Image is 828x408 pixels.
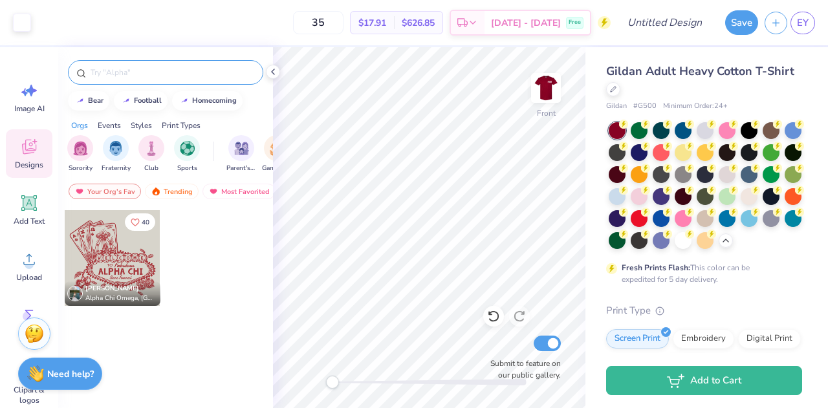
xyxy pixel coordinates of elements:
img: Parent's Weekend Image [234,141,249,156]
span: # G500 [633,101,657,112]
label: Submit to feature on our public gallery. [483,358,561,381]
span: Designs [15,160,43,170]
button: Add to Cart [606,366,802,395]
button: Save [725,10,758,35]
strong: Fresh Prints Flash: [622,263,690,273]
img: Sorority Image [73,141,88,156]
span: EY [797,16,809,30]
button: filter button [174,135,200,173]
img: Front [533,75,559,101]
span: Upload [16,272,42,283]
div: filter for Sports [174,135,200,173]
div: filter for Parent's Weekend [226,135,256,173]
img: Sports Image [180,141,195,156]
div: Your Org's Fav [69,184,141,199]
span: [DATE] - [DATE] [491,16,561,30]
div: Orgs [71,120,88,131]
button: filter button [262,135,292,173]
div: football [134,97,162,104]
button: filter button [138,135,164,173]
input: – – [293,11,343,34]
span: Free [569,18,581,27]
a: EY [790,12,815,34]
span: [PERSON_NAME] [85,284,139,293]
div: filter for Game Day [262,135,292,173]
button: football [114,91,168,111]
div: Most Favorited [202,184,276,199]
button: filter button [102,135,131,173]
span: Alpha Chi Omega, [GEOGRAPHIC_DATA][US_STATE], [GEOGRAPHIC_DATA] [85,294,155,303]
strong: Need help? [47,368,94,380]
span: Sorority [69,164,93,173]
div: Front [537,107,556,119]
div: Screen Print [606,329,669,349]
img: Game Day Image [270,141,285,156]
button: filter button [226,135,256,173]
span: Club [144,164,158,173]
span: Parent's Weekend [226,164,256,173]
input: Untitled Design [617,10,712,36]
button: homecoming [172,91,243,111]
div: This color can be expedited for 5 day delivery. [622,262,781,285]
img: trending.gif [151,187,161,196]
span: Minimum Order: 24 + [663,101,728,112]
div: filter for Fraternity [102,135,131,173]
div: Trending [145,184,199,199]
span: Clipart & logos [8,385,50,405]
div: Embroidery [673,329,734,349]
div: homecoming [192,97,237,104]
div: Print Types [162,120,201,131]
div: Accessibility label [326,376,339,389]
img: trend_line.gif [179,97,190,105]
span: Gildan Adult Heavy Cotton T-Shirt [606,63,794,79]
img: trend_line.gif [121,97,131,105]
span: Game Day [262,164,292,173]
span: Add Text [14,216,45,226]
div: Digital Print [738,329,801,349]
span: Gildan [606,101,627,112]
button: filter button [67,135,93,173]
span: Sports [177,164,197,173]
input: Try "Alpha" [89,66,255,79]
div: filter for Club [138,135,164,173]
button: Like [125,213,155,231]
img: Fraternity Image [109,141,123,156]
span: $17.91 [358,16,386,30]
button: bear [68,91,109,111]
img: trend_line.gif [75,97,85,105]
span: $626.85 [402,16,435,30]
span: Image AI [14,103,45,114]
div: bear [88,97,103,104]
img: most_fav.gif [74,187,85,196]
span: 40 [142,219,149,226]
div: Events [98,120,121,131]
img: Club Image [144,141,158,156]
span: Fraternity [102,164,131,173]
img: most_fav.gif [208,187,219,196]
div: Print Type [606,303,802,318]
div: filter for Sorority [67,135,93,173]
div: Styles [131,120,152,131]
